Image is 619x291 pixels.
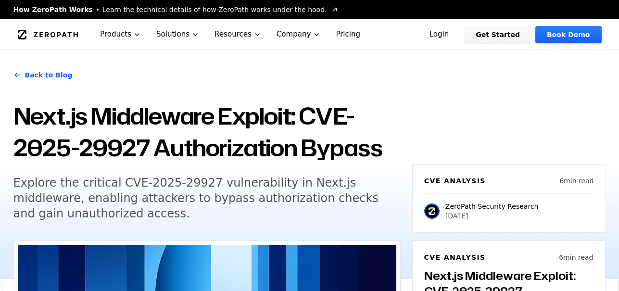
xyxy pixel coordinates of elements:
a: Pricing [328,19,368,50]
img: ZeroPath Security Research [424,203,440,219]
nav: Global [2,19,618,50]
p: [DATE] [445,211,539,221]
a: Login [418,26,461,43]
button: Company [269,19,328,50]
button: Products [92,19,149,50]
p: 6 min read [559,253,593,262]
a: How ZeroPath WorksLearn the technical details of how ZeroPath works under the hood. [13,5,339,14]
button: Resources [207,19,269,50]
a: Back to Blog [13,62,73,89]
h6: CVE Analysis [424,253,486,262]
h6: CVE Analysis [424,176,486,186]
h1: Next.js Middleware Exploit: CVE-2025-29927 Authorization Bypass [13,100,401,164]
a: Get Started [464,26,531,43]
p: ZeroPath Security Research [445,202,539,211]
span: Learn the technical details of how ZeroPath works under the hood. [102,5,327,14]
p: 6 min read [559,176,594,186]
span: How ZeroPath Works [13,5,93,14]
button: Solutions [149,19,207,50]
a: Book Demo [535,26,601,43]
h5: Explore the critical CVE-2025-29927 vulnerability in Next.js middleware, enabling attackers to by... [13,175,383,221]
